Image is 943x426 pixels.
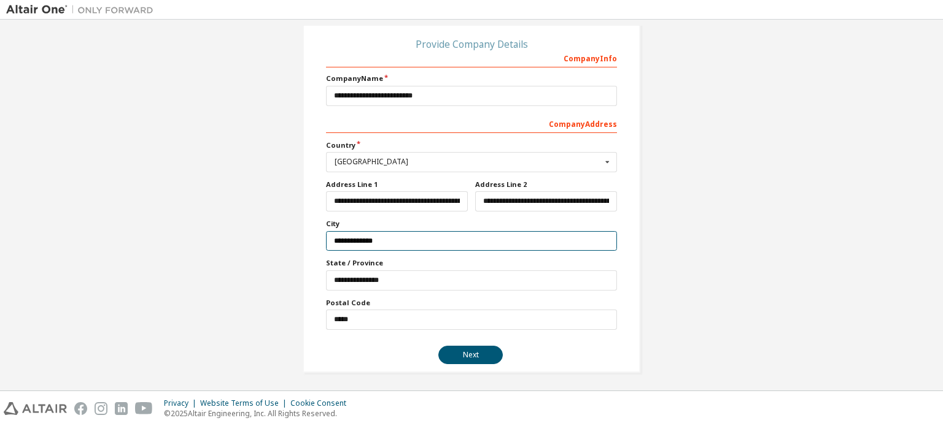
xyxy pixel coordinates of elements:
[74,402,87,415] img: facebook.svg
[326,74,617,83] label: Company Name
[6,4,160,16] img: Altair One
[326,48,617,67] div: Company Info
[438,346,503,364] button: Next
[290,398,354,408] div: Cookie Consent
[135,402,153,415] img: youtube.svg
[335,158,602,165] div: [GEOGRAPHIC_DATA]
[326,298,617,308] label: Postal Code
[326,258,617,268] label: State / Province
[4,402,67,415] img: altair_logo.svg
[475,180,617,189] label: Address Line 2
[200,398,290,408] div: Website Terms of Use
[326,140,617,150] label: Country
[326,113,617,133] div: Company Address
[164,398,200,408] div: Privacy
[326,40,617,48] div: Provide Company Details
[326,180,468,189] label: Address Line 1
[95,402,107,415] img: instagram.svg
[326,219,617,229] label: City
[115,402,128,415] img: linkedin.svg
[164,408,354,419] p: © 2025 Altair Engineering, Inc. All Rights Reserved.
